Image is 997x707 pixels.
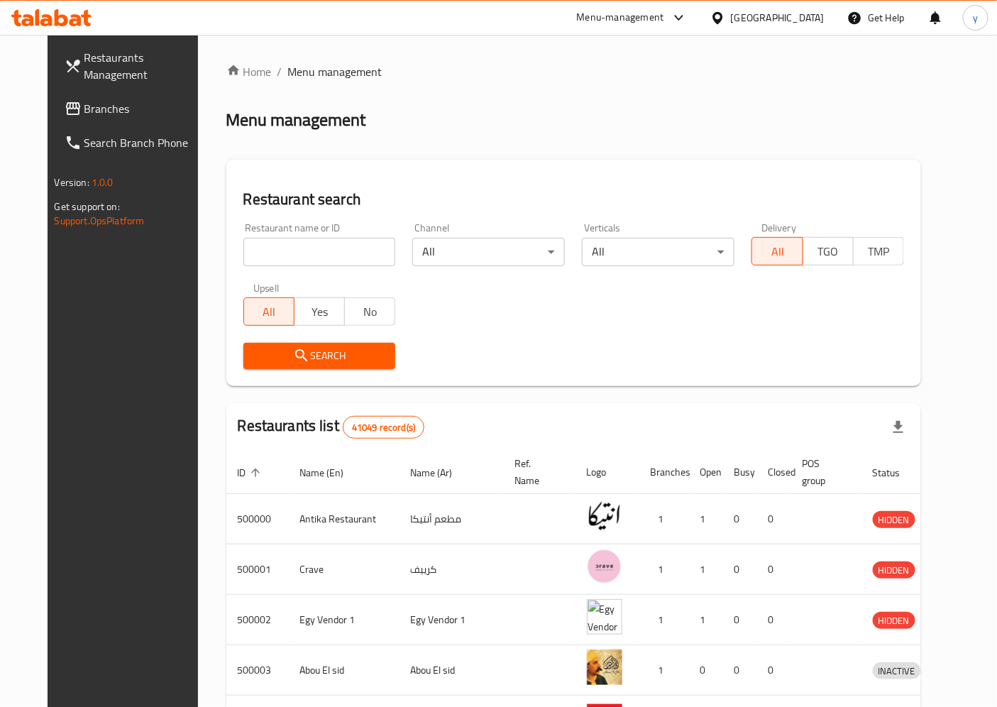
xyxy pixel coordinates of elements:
[723,451,757,494] th: Busy
[255,347,385,365] span: Search
[689,645,723,696] td: 0
[288,63,382,80] span: Menu management
[873,612,915,629] div: HIDDEN
[873,464,919,481] span: Status
[757,544,791,595] td: 0
[809,241,848,262] span: TGO
[253,283,280,293] label: Upsell
[731,10,825,26] div: [GEOGRAPHIC_DATA]
[587,599,622,635] img: Egy Vendor 1
[689,544,723,595] td: 1
[55,173,89,192] span: Version:
[723,595,757,645] td: 0
[226,595,289,645] td: 500002
[873,561,915,579] div: HIDDEN
[400,595,504,645] td: Egy Vendor 1
[873,662,921,679] div: INACTIVE
[639,451,689,494] th: Branches
[84,134,203,151] span: Search Branch Phone
[587,650,622,685] img: Abou El sid
[577,9,664,26] div: Menu-management
[400,544,504,595] td: كرييف
[300,302,339,322] span: Yes
[53,92,214,126] a: Branches
[873,562,915,579] span: HIDDEN
[587,498,622,534] img: Antika Restaurant
[412,238,565,266] div: All
[238,464,265,481] span: ID
[873,613,915,629] span: HIDDEN
[84,100,203,117] span: Branches
[751,237,803,265] button: All
[757,645,791,696] td: 0
[881,410,915,444] div: Export file
[873,512,915,528] span: HIDDEN
[226,109,366,131] h2: Menu management
[55,212,145,230] a: Support.OpsPlatform
[515,455,558,489] span: Ref. Name
[343,416,424,439] div: Total records count
[853,237,904,265] button: TMP
[243,189,905,210] h2: Restaurant search
[289,645,400,696] td: Abou El sid
[226,544,289,595] td: 500001
[761,223,797,233] label: Delivery
[758,241,797,262] span: All
[92,173,114,192] span: 1.0.0
[294,297,345,326] button: Yes
[859,241,898,262] span: TMP
[250,302,289,322] span: All
[243,343,396,369] button: Search
[411,464,471,481] span: Name (Ar)
[277,63,282,80] li: /
[723,645,757,696] td: 0
[639,645,689,696] td: 1
[582,238,734,266] div: All
[639,494,689,544] td: 1
[53,40,214,92] a: Restaurants Management
[575,451,639,494] th: Logo
[289,494,400,544] td: Antika Restaurant
[243,238,396,266] input: Search for restaurant name or ID..
[689,595,723,645] td: 1
[639,544,689,595] td: 1
[639,595,689,645] td: 1
[53,126,214,160] a: Search Branch Phone
[757,494,791,544] td: 0
[226,63,922,80] nav: breadcrumb
[757,595,791,645] td: 0
[238,415,425,439] h2: Restaurants list
[344,297,395,326] button: No
[289,544,400,595] td: Crave
[226,63,272,80] a: Home
[587,549,622,584] img: Crave
[873,663,921,679] span: INACTIVE
[226,494,289,544] td: 500000
[689,451,723,494] th: Open
[400,645,504,696] td: Abou El sid
[300,464,363,481] span: Name (En)
[84,49,203,83] span: Restaurants Management
[973,10,978,26] span: y
[289,595,400,645] td: Egy Vendor 1
[226,645,289,696] td: 500003
[723,544,757,595] td: 0
[400,494,504,544] td: مطعم أنتيكا
[803,237,854,265] button: TGO
[351,302,390,322] span: No
[343,421,424,434] span: 41049 record(s)
[55,197,120,216] span: Get support on:
[689,494,723,544] td: 1
[243,297,294,326] button: All
[757,451,791,494] th: Closed
[803,455,844,489] span: POS group
[723,494,757,544] td: 0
